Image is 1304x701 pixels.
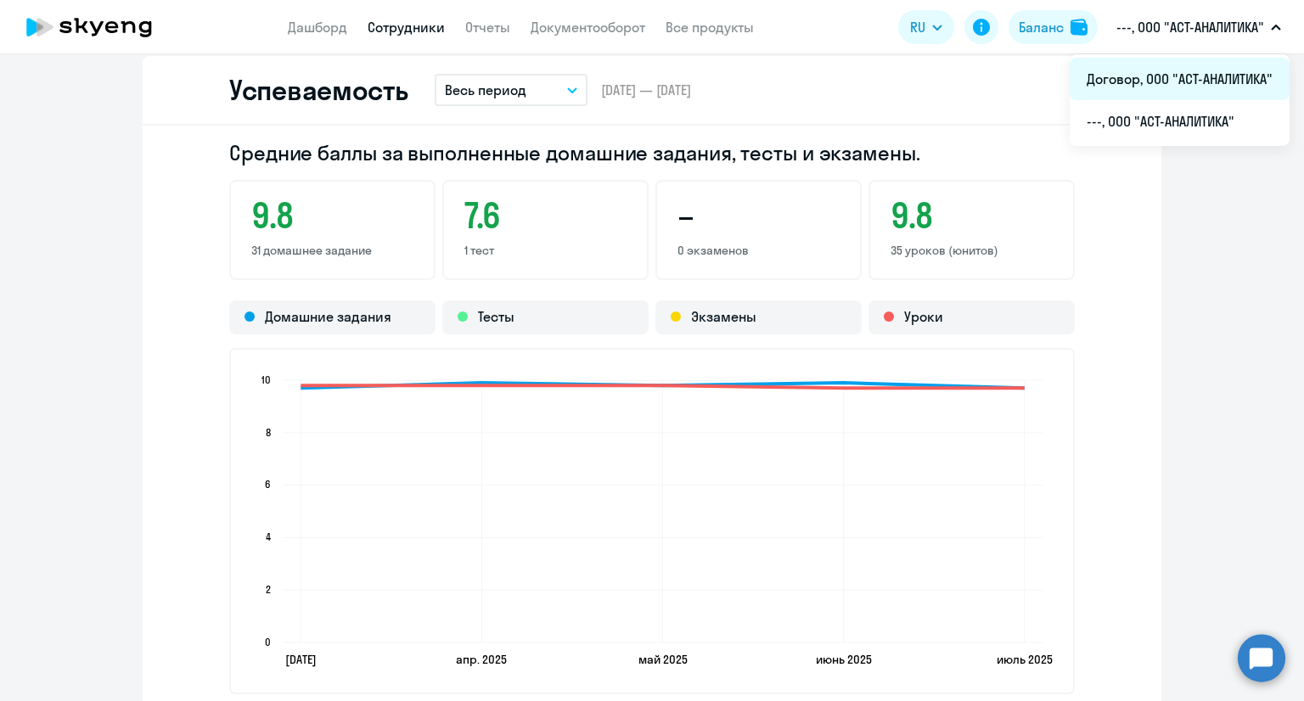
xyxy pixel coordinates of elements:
h3: 7.6 [464,195,627,236]
div: Домашние задания [229,300,436,334]
a: Сотрудники [368,19,445,36]
div: Баланс [1019,17,1064,37]
h2: Успеваемость [229,73,407,107]
span: [DATE] — [DATE] [601,81,691,99]
a: Отчеты [465,19,510,36]
text: май 2025 [638,652,688,667]
text: июль 2025 [997,652,1053,667]
text: 0 [265,636,271,648]
p: 1 тест [464,243,627,258]
text: 6 [265,478,271,491]
h3: – [677,195,840,236]
p: 0 экзаменов [677,243,840,258]
button: ---, ООО "АСТ-АНАЛИТИКА" [1108,7,1290,48]
p: 35 уроков (юнитов) [891,243,1053,258]
span: RU [910,17,925,37]
div: Уроки [868,300,1075,334]
button: Весь период [435,74,587,106]
ul: RU [1070,54,1290,146]
a: Документооборот [531,19,645,36]
text: [DATE] [285,652,317,667]
button: RU [898,10,954,44]
h3: 9.8 [251,195,413,236]
a: Все продукты [666,19,754,36]
img: balance [1071,19,1088,36]
button: Балансbalance [1009,10,1098,44]
h2: Средние баллы за выполненные домашние задания, тесты и экзамены. [229,139,1075,166]
text: 4 [266,530,271,543]
p: Весь период [445,80,526,100]
text: июнь 2025 [816,652,872,667]
p: ---, ООО "АСТ-АНАЛИТИКА" [1116,17,1264,37]
a: Дашборд [288,19,347,36]
p: 31 домашнее задание [251,243,413,258]
div: Тесты [442,300,649,334]
text: 8 [266,426,271,439]
div: Экзамены [655,300,862,334]
h3: 9.8 [891,195,1053,236]
text: 2 [266,583,271,596]
text: 10 [261,373,271,386]
text: апр. 2025 [456,652,507,667]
